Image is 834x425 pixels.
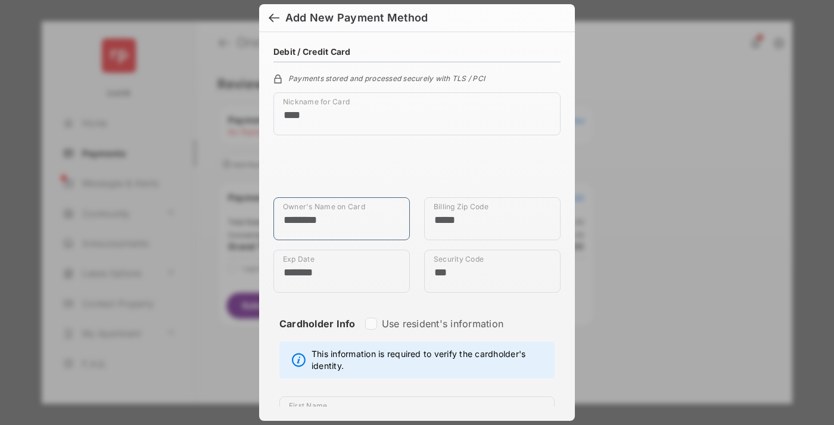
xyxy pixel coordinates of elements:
strong: Cardholder Info [279,318,356,351]
span: This information is required to verify the cardholder's identity. [312,348,548,372]
iframe: Credit card field [273,145,561,197]
h4: Debit / Credit Card [273,46,351,57]
div: Add New Payment Method [285,11,428,24]
div: Payments stored and processed securely with TLS / PCI [273,72,561,83]
label: Use resident's information [382,318,503,330]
